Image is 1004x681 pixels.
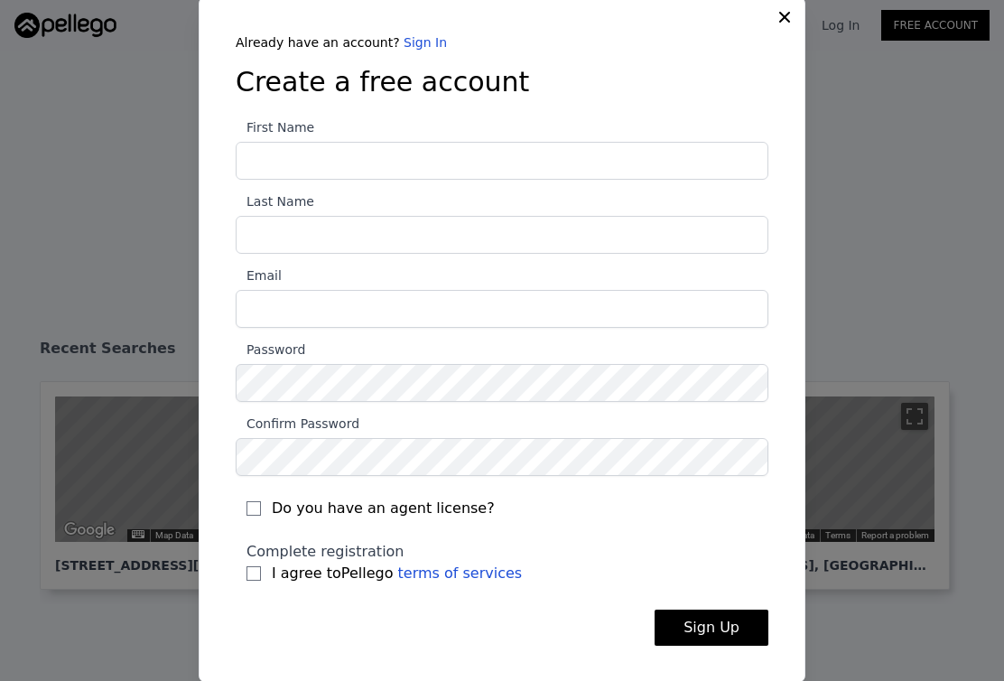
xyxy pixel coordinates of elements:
[236,364,768,402] input: Password
[655,610,768,646] button: Sign Up
[236,194,314,209] span: Last Name
[398,564,523,582] a: terms of services
[404,35,447,50] a: Sign In
[236,66,768,98] h3: Create a free account
[236,438,768,476] input: Confirm Password
[236,290,768,328] input: Email
[236,33,768,51] div: Already have an account?
[236,142,768,180] input: First Name
[246,566,261,581] input: I agree toPellego terms of services
[236,416,359,431] span: Confirm Password
[272,563,522,584] span: I agree to Pellego
[236,342,305,357] span: Password
[246,543,404,560] span: Complete registration
[272,498,495,519] span: Do you have an agent license?
[246,501,261,516] input: Do you have an agent license?
[236,120,314,135] span: First Name
[236,216,768,254] input: Last Name
[236,268,282,283] span: Email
